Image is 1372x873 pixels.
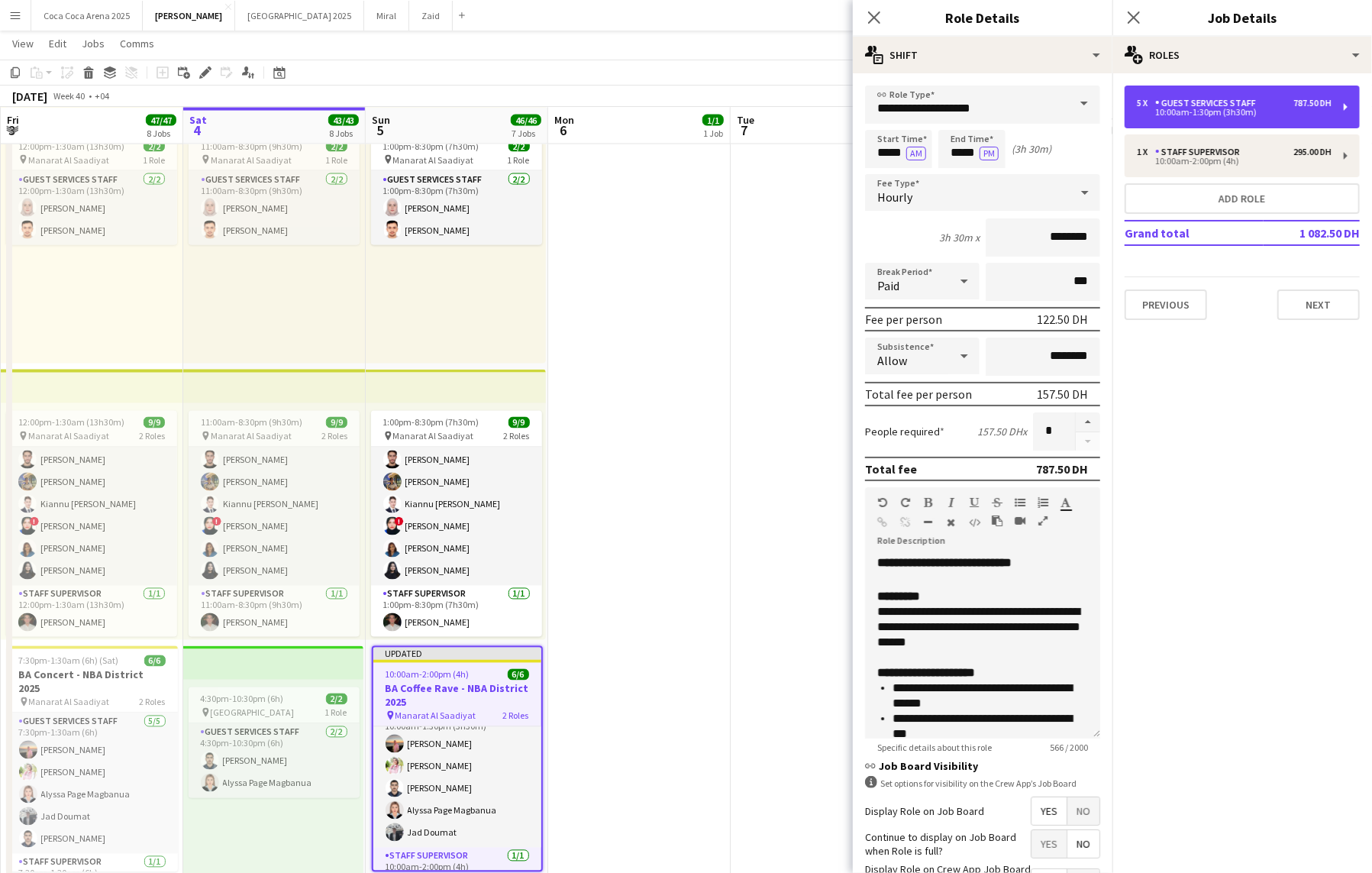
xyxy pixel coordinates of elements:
[371,171,542,245] app-card-role: Guest Services Staff2/21:00pm-8:30pm (7h30m)[PERSON_NAME][PERSON_NAME]
[364,1,409,31] button: Miral
[865,830,1031,858] label: Continue to display on Job Board when Role is full?
[1067,797,1099,825] span: No
[76,34,111,53] a: Jobs
[1137,98,1155,108] div: 5 x
[969,516,980,529] button: HTML Code
[702,115,724,126] span: 1/1
[12,37,34,50] span: View
[6,379,177,586] app-card-role: [PERSON_NAME][PERSON_NAME][PERSON_NAME][PERSON_NAME]Kiannu [PERSON_NAME]![PERSON_NAME][PERSON_NAM...
[877,278,899,293] span: Paid
[373,682,541,710] h3: BA Coffee Rave - NBA District 2025
[187,121,207,139] span: 4
[326,417,347,428] span: 9/9
[508,669,529,681] span: 6/6
[865,804,984,818] label: Display Role on Job Board
[1125,289,1207,320] button: Previous
[865,425,944,438] label: People required
[992,515,1002,527] button: Paste as plain text
[114,34,160,53] a: Comms
[7,668,178,696] h3: BA Concert - NBA District 2025
[144,141,165,152] span: 2/2
[321,431,347,442] span: 2 Roles
[1155,147,1246,157] div: Staff Supervisor
[28,431,109,442] span: Manarat Al Saadiyat
[865,776,1100,791] div: Set options for visibility on the Crew App’s Job Board
[1067,830,1099,858] span: No
[1137,147,1155,157] div: 1 x
[939,231,980,244] div: 3h 30m x
[395,517,404,526] span: !
[144,655,166,667] span: 6/6
[1137,157,1332,165] div: 10:00am-2:00pm (4h)
[189,687,360,798] div: 4:30pm-10:30pm (6h)2/2 [GEOGRAPHIC_DATA]1 RoleGuest Services Staff2/24:30pm-10:30pm (6h)[PERSON_N...
[1012,142,1051,156] div: (3h 30m)
[28,154,109,166] span: Manarat Al Saadiyat
[371,411,542,637] app-job-card: 1:00pm-8:30pm (7h30m)9/9 Manarat Al Saadiyat2 Roles[PERSON_NAME][PERSON_NAME][PERSON_NAME][PERSON...
[95,90,109,102] div: +04
[371,586,542,638] app-card-role: Staff Supervisor1/11:00pm-8:30pm (7h30m)[PERSON_NAME]
[992,496,1002,509] button: Strikethrough
[371,134,542,245] app-job-card: 1:00pm-8:30pm (7h30m)2/2 Manarat Al Saadiyat1 RoleGuest Services Staff2/21:00pm-8:30pm (7h30m)[PE...
[82,37,105,50] span: Jobs
[552,121,574,139] span: 6
[140,697,166,708] span: 2 Roles
[946,516,957,529] button: Clear Formatting
[212,517,221,526] span: !
[120,37,154,50] span: Comms
[393,431,474,442] span: Manarat Al Saadiyat
[143,154,165,166] span: 1 Role
[6,134,177,245] app-job-card: 12:00pm-1:30am (13h30m) (Sat)2/2 Manarat Al Saadiyat1 RoleGuest Services Staff2/212:00pm-1:30am (...
[1112,8,1372,27] h3: Job Details
[30,517,39,526] span: !
[147,128,176,139] div: 8 Jobs
[189,171,360,245] app-card-role: Guest Services Staff2/211:00am-8:30pm (9h30m)[PERSON_NAME][PERSON_NAME]
[373,707,541,848] app-card-role: Guest Services Staff5/510:00am-1:30pm (3h30m)[PERSON_NAME][PERSON_NAME][PERSON_NAME]Alyssa Page M...
[189,586,360,638] app-card-role: Staff Supervisor1/111:00am-8:30pm (9h30m)[PERSON_NAME]
[508,141,530,152] span: 2/2
[328,115,359,126] span: 43/43
[969,496,980,509] button: Underline
[395,710,476,722] span: Manarat Al Saadiyat
[326,141,347,152] span: 2/2
[371,379,542,586] app-card-role: [PERSON_NAME][PERSON_NAME][PERSON_NAME][PERSON_NAME]Kiannu [PERSON_NAME]![PERSON_NAME][PERSON_NAM...
[1037,386,1088,402] div: 157.50 DH
[50,90,89,102] span: Week 40
[211,707,295,719] span: [GEOGRAPHIC_DATA]
[977,425,1027,438] div: 157.50 DH x
[189,379,360,586] app-card-role: [PERSON_NAME][PERSON_NAME][PERSON_NAME][PERSON_NAME]Kiannu [PERSON_NAME]![PERSON_NAME][PERSON_NAM...
[189,113,207,127] span: Sat
[18,141,144,152] span: 12:00pm-1:30am (13h30m) (Sat)
[1038,496,1048,509] button: Ordered List
[508,417,530,428] span: 9/9
[144,417,165,428] span: 9/9
[409,1,453,31] button: Zaid
[734,121,754,139] span: 7
[211,154,292,166] span: Manarat Al Saadiyat
[923,516,934,529] button: Horizontal Line
[1264,221,1360,245] td: 1 082.50 DH
[201,141,302,152] span: 11:00am-8:30pm (9h30m)
[853,8,1112,27] h3: Role Details
[6,34,40,53] a: View
[189,411,360,637] app-job-card: 11:00am-8:30pm (9h30m)9/9 Manarat Al Saadiyat2 Roles[PERSON_NAME][PERSON_NAME][PERSON_NAME][PERSO...
[49,37,66,50] span: Edit
[1293,147,1332,157] div: 295.00 DH
[29,697,110,708] span: Manarat Al Saadiyat
[1060,496,1071,509] button: Text Color
[703,128,723,139] div: 1 Job
[383,141,479,152] span: 1:00pm-8:30pm (7h30m)
[6,411,177,637] app-job-card: 12:00pm-1:30am (13h30m) (Sat)9/9 Manarat Al Saadiyat2 Roles[PERSON_NAME][PERSON_NAME][PERSON_NAME...
[503,710,529,722] span: 2 Roles
[1125,221,1264,245] td: Grand total
[43,34,73,53] a: Edit
[737,113,754,127] span: Tue
[19,655,119,667] span: 7:30pm-1:30am (6h) (Sat)
[372,646,543,872] app-job-card: Updated10:00am-2:00pm (4h)6/6BA Coffee Rave - NBA District 2025 Manarat Al Saadiyat2 RolesGuest S...
[1277,289,1360,320] button: Next
[386,669,470,681] span: 10:00am-2:00pm (4h)
[865,461,917,477] div: Total fee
